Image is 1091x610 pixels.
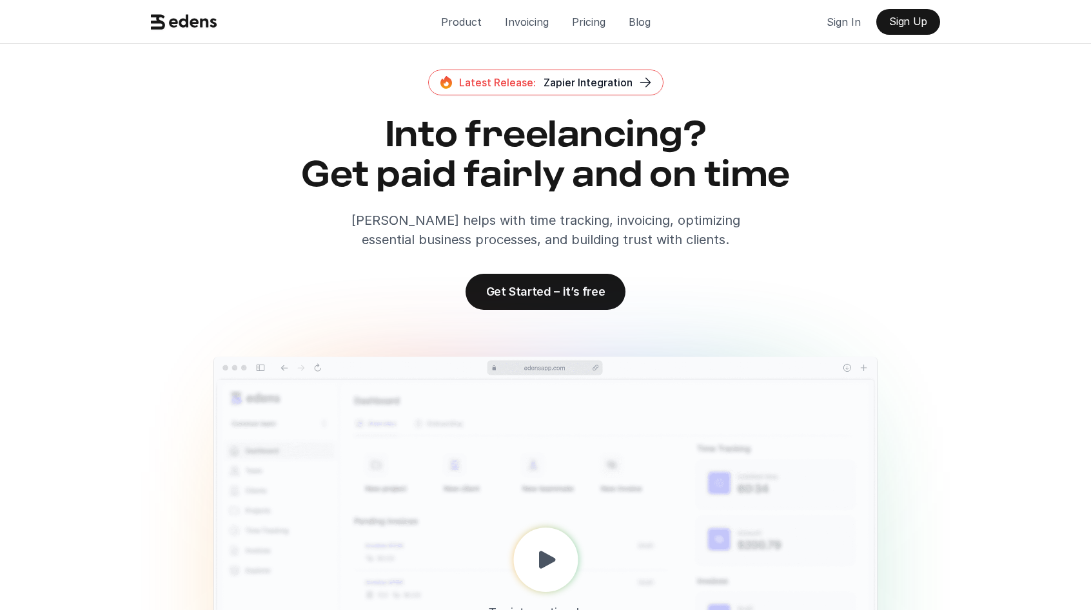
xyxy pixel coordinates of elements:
p: Pricing [572,12,605,32]
span: Latest Release: [459,76,536,89]
a: Product [431,9,492,35]
p: Invoicing [505,12,549,32]
span: Zapier Integration [544,76,633,89]
a: Invoicing [495,9,559,35]
p: Sign In [827,12,861,32]
p: Get Started – it’s free [486,285,605,298]
a: Pricing [562,9,616,35]
a: Sign Up [876,9,940,35]
a: Blog [618,9,661,35]
a: Sign In [816,9,871,35]
a: Latest Release:Zapier Integration [428,70,663,95]
a: Get Started – it’s free [466,274,626,310]
h2: Into freelancing? Get paid fairly and on time [146,116,945,195]
p: [PERSON_NAME] helps with time tracking, invoicing, optimizing essential business processes, and b... [327,211,765,249]
p: Product [441,12,482,32]
p: Blog [629,12,651,32]
p: Sign Up [889,15,927,28]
